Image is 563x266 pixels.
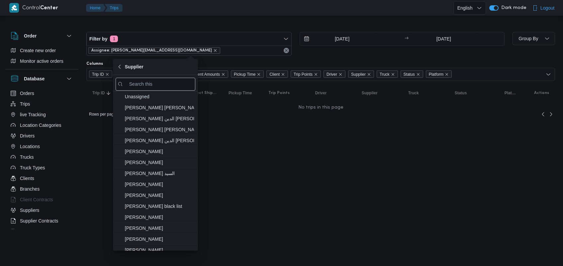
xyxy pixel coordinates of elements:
span: live Tracking [20,111,46,119]
button: Status [452,88,495,98]
span: Supplier [348,70,374,78]
button: Create new order [8,45,76,56]
span: Driver [315,90,327,96]
span: Group By [518,36,538,41]
span: Truck Types [20,164,45,172]
button: Truck Types [8,162,76,173]
button: Driver [313,88,352,98]
span: Truck [380,71,390,78]
span: Branches [20,185,40,193]
span: Location Categories [20,121,61,129]
span: Driver [324,70,345,78]
button: Order [11,32,73,40]
span: Platform [429,71,444,78]
button: Platform [502,88,518,98]
span: [PERSON_NAME] [125,191,194,199]
button: remove selected entity [213,48,217,52]
input: Press the down key to open a popover containing a calendar. [411,32,477,45]
img: X8yXhbKr1z7QwAAAABJRU5ErkJggg== [9,3,19,13]
span: [PERSON_NAME] black list [125,202,194,210]
span: Suppliers [20,206,39,214]
span: Filter by [89,35,107,43]
span: Trucks [20,153,34,161]
button: Remove Platform from selection in this group [445,72,449,76]
span: [PERSON_NAME] [125,147,194,155]
button: Supplier [359,88,399,98]
div: Order [5,45,78,69]
button: Locations [8,141,76,152]
span: Status [401,70,423,78]
button: Trucks [8,152,76,162]
span: Trips [20,100,30,108]
span: Logout [540,4,555,12]
button: Remove Supplier from selection in this group [367,72,371,76]
span: Driver [327,71,337,78]
span: [PERSON_NAME] [PERSON_NAME] [125,126,194,133]
button: Clients [8,173,76,184]
span: Trip Points [294,71,313,78]
button: Remove Pickup Time from selection in this group [257,72,261,76]
button: Remove Status from selection in this group [416,72,420,76]
button: Orders [8,88,76,99]
button: Home [86,4,106,12]
button: Trip IDSorted in descending order [90,88,116,98]
span: [PERSON_NAME] [125,158,194,166]
span: [PERSON_NAME] [PERSON_NAME] ابو القاسم [125,104,194,112]
center: No trips in this page [86,105,555,110]
span: [PERSON_NAME] [125,213,194,221]
button: Remove Driver from selection in this group [338,72,342,76]
button: Open list of options [546,72,551,77]
span: [PERSON_NAME] [125,180,194,188]
input: search filters [116,78,195,91]
button: Database [11,75,73,83]
button: Pickup Time [226,88,259,98]
span: Pickup Time [234,71,255,78]
button: Trips [105,4,123,12]
span: Clients [20,174,34,182]
h3: Order [24,32,37,40]
span: Trip ID; Sorted in descending order [92,90,105,96]
button: Remove Collect Shipment Amounts from selection in this group [221,72,225,76]
button: Filter by1 active filters [87,32,291,45]
span: Trip Points [268,90,290,96]
button: Supplier Contracts [8,216,76,226]
span: Assignee: ibrahim.mohamed@illa.com.eg [88,47,220,54]
b: Center [40,6,58,11]
span: Rows per page : 10 [89,110,121,118]
button: Trips [8,99,76,109]
span: [PERSON_NAME] الدين [PERSON_NAME] [125,115,194,123]
span: [PERSON_NAME] [125,235,194,243]
svg: Sorted in descending order [106,90,111,96]
span: Platform [505,90,516,96]
span: Supplier [125,63,143,71]
button: Remove Trip Points from selection in this group [314,72,318,76]
span: Dark mode [499,5,526,11]
button: Supplier [113,59,198,75]
span: Client [269,71,280,78]
span: Client [266,70,288,78]
span: Monitor active orders [20,57,63,65]
span: Devices [20,227,37,235]
span: Trip ID [92,71,104,78]
button: Rows per page:10 [86,110,132,118]
span: Collect Shipment Amounts [189,90,217,96]
span: 1 active filters [110,36,118,42]
span: Orders [20,89,34,97]
span: Pickup Time [231,70,264,78]
button: Devices [8,226,76,237]
input: Press the down key to open a popover containing a calendar. [300,32,375,45]
span: Drivers [20,132,35,140]
span: [PERSON_NAME] [125,224,194,232]
span: Status [404,71,415,78]
span: Supplier Contracts [20,217,58,225]
span: Client Contracts [20,196,53,204]
h3: Database [24,75,45,83]
button: Monitor active orders [8,56,76,66]
button: Truck [406,88,445,98]
button: Remove Truck from selection in this group [391,72,395,76]
span: Supplier [351,71,366,78]
button: Client Contracts [8,194,76,205]
span: [PERSON_NAME] الدين [PERSON_NAME] [125,136,194,144]
span: Unassigned [125,93,194,101]
span: Platform [426,70,452,78]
